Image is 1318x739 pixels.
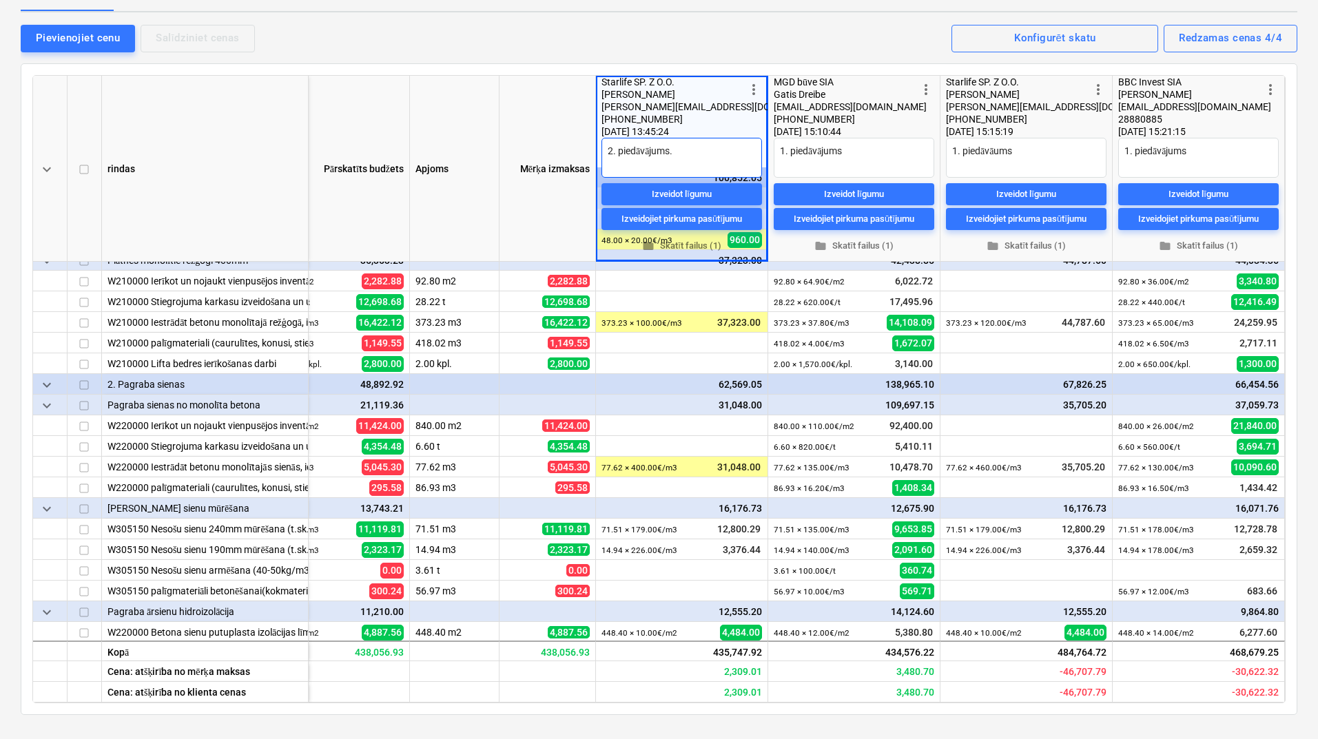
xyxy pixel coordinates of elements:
small: 71.51 × 135.00€ / m3 [774,525,850,534]
div: Izveidot līgumu [1168,186,1228,202]
span: 0.00 [566,564,590,576]
span: Skatīt failus (1) [779,238,929,254]
span: 360.74 [900,563,934,578]
div: Kopā [102,641,309,661]
span: Skatīt failus (1) [951,238,1101,254]
div: Pievienojiet cenu [36,29,120,47]
div: [PHONE_NUMBER] [946,113,1090,125]
button: Skatīt failus (1) [946,236,1106,257]
span: 6,277.60 [1238,625,1279,639]
span: 37,323.00 [716,315,762,329]
button: Skatīt failus (1) [1118,236,1279,257]
div: [DATE] 13:45:24 [601,125,762,138]
textarea: 3. piedāvājums. [601,138,762,178]
small: 840.00 × 26.00€ / m2 [1118,421,1194,431]
small: 840.00 × 110.00€ / m2 [774,421,854,431]
span: Paredzamā rentabilitāte - iesniegts piedāvājums salīdzinājumā ar klienta cenu [896,687,934,698]
small: 14.94 × 226.00€ / m3 [946,545,1022,555]
div: Izveidojiet pirkuma pasūtījumu [966,211,1087,227]
small: 448.40 × 10.00€ / m2 [946,628,1022,638]
span: [PERSON_NAME][EMAIL_ADDRESS][DOMAIN_NAME] [946,101,1173,112]
div: Mērķa izmaksas [500,76,596,262]
span: 683.66 [1246,584,1279,598]
div: W305150 palīgmateriāli betonēšanai(kokmateriāli, finieris u.c.) un stiegrošanai(distanceri, stiep... [107,581,302,601]
div: 14.94 m3 [410,539,500,560]
small: 2.00 × 1,570.00€ / kpl. [774,360,852,369]
div: [PHONE_NUMBER] [601,113,745,125]
div: 2.00 kpl. [410,353,500,374]
span: 5,380.80 [894,625,934,639]
small: 448.40 × 12.00€ / m2 [774,628,850,638]
span: folder [642,240,655,252]
div: 109,697.15 [774,395,934,415]
span: folder [814,240,827,252]
small: 77.62 × 135.00€ / m3 [774,463,850,472]
span: 11,424.00 [356,418,404,433]
div: 12,555.20 [946,601,1106,622]
div: W220000 Ierīkot un nojaukt vienpusējos inventārveidņus ar balstiem un stiprinājumiem monolīto sie... [107,415,302,435]
button: Skatīt failus (1) [601,236,762,257]
button: Izveidot līgumu [946,183,1106,205]
div: W210000 Iestrādāt betonu monolītajā režģogā, ieskaitot betona nosegšanu un kopšanu, virsmas slīpē... [107,312,302,332]
span: Skatīt failus (1) [607,238,756,254]
div: 14,124.60 [774,601,934,622]
span: 1,434.42 [1238,481,1279,495]
span: 2,091.60 [892,542,934,557]
span: 35,705.20 [1060,460,1106,474]
span: Paredzamā rentabilitāte - iesniegts piedāvājums salīdzinājumā ar klienta cenu [724,687,762,698]
div: 448.40 m2 [410,622,500,643]
div: 92.80 m2 [410,271,500,291]
span: 11,119.81 [356,521,404,537]
span: [EMAIL_ADDRESS][DOMAIN_NAME] [1118,101,1271,112]
span: 31,048.00 [716,460,762,474]
span: 4,887.56 [362,625,404,640]
span: 4,354.48 [362,439,404,454]
span: 12,728.78 [1233,522,1279,536]
div: 28880885 [1118,113,1262,125]
small: 448.40 × 14.00€ / m2 [1118,628,1194,638]
small: 86.93 × 16.20€ / m3 [774,483,845,493]
small: 373.23 × 120.00€ / m3 [946,318,1027,328]
span: 2,800.00 [362,356,404,371]
span: 5,410.11 [894,439,934,453]
div: Starlife SP. Z O.O. [946,76,1090,88]
span: keyboard_arrow_down [39,397,55,414]
div: 28.22 t [410,291,500,312]
span: 3,340.80 [1237,273,1279,289]
small: 373.23 × 65.00€ / m3 [1118,318,1194,328]
small: 14.94 × 140.00€ / m3 [774,545,850,555]
button: Konfigurēt skatu [951,25,1158,52]
span: 5,045.30 [362,459,404,475]
span: Paredzamā rentabilitāte - iesniegts piedāvājums salīdzinājumā ar mērķa cenu [1232,666,1279,677]
div: [PERSON_NAME] [946,88,1090,101]
div: 86.93 m3 [410,477,500,498]
button: Izveidot līgumu [601,183,762,205]
small: 6.60 × 560.00€ / t [1118,442,1180,452]
span: 11,424.00 [542,419,590,432]
div: 21,119.36 [243,395,404,415]
span: more_vert [918,81,934,98]
div: 31,048.00 [601,395,762,415]
small: 28.22 × 440.00€ / t [1118,298,1185,307]
span: 300.24 [555,585,590,597]
div: 468,679.25 [1113,641,1285,661]
div: 840.00 m2 [410,415,500,436]
div: [DATE] 15:10:44 [774,125,934,138]
span: [PERSON_NAME][EMAIL_ADDRESS][DOMAIN_NAME] [601,101,828,112]
button: Skatīt failus (1) [774,236,934,257]
small: 92.80 × 36.00€ / m2 [1118,277,1189,287]
div: 16,071.76 [1118,498,1279,519]
div: 418.02 m3 [410,333,500,353]
div: W305150 Nesošu sienu 190mm mūrēšana (t.sk.bloku pārsedzes) [107,539,302,559]
small: 28.22 × 620.00€ / t [774,298,841,307]
div: Izveidot līgumu [824,186,884,202]
iframe: Chat Widget [1249,673,1318,739]
div: 438,056.93 [500,641,596,661]
div: 2. Pagraba sienas [107,374,302,394]
div: [PHONE_NUMBER] [774,113,918,125]
div: 484,764.72 [940,641,1113,661]
button: Izveidot līgumu [1118,183,1279,205]
button: Izveidot līgumu [774,183,934,205]
div: 438,056.93 [238,641,410,661]
span: Skatīt failus (1) [1124,238,1273,254]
